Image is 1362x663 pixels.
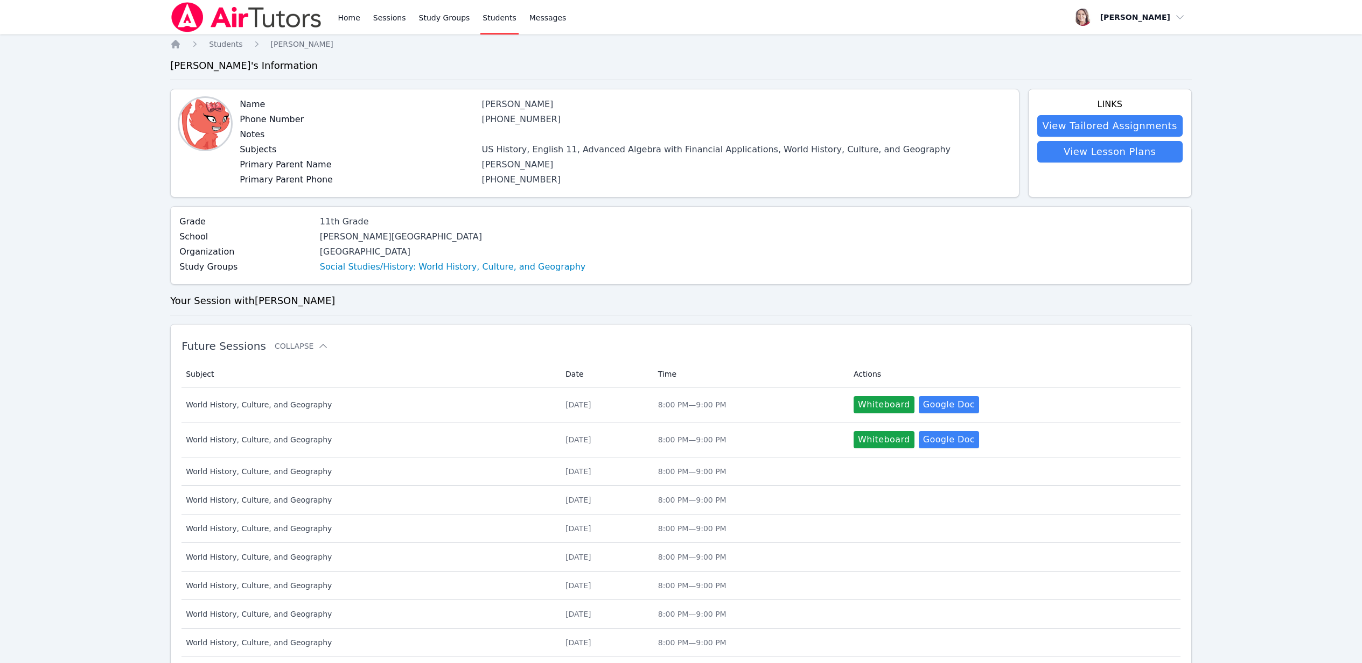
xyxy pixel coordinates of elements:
div: [DATE] [565,399,645,410]
div: [PERSON_NAME] [481,158,951,171]
a: Google Doc [919,396,979,413]
tr: World History, Culture, and Geography[DATE]8:00 PM—9:00 PMWhiteboardGoogle Doc [181,422,1181,457]
div: [DATE] [565,552,645,562]
a: View Lesson Plans [1037,141,1183,163]
span: 8:00 PM — 9:00 PM [658,435,727,444]
span: 8:00 PM — 9:00 PM [658,581,727,590]
a: [PHONE_NUMBER] [481,174,561,185]
th: Actions [847,361,1181,387]
span: 8:00 PM — 9:00 PM [658,553,727,561]
img: Luis Sanchez [179,98,231,150]
button: Collapse [275,341,329,351]
th: Subject [181,361,559,387]
h3: Your Session with [PERSON_NAME] [170,293,1192,308]
tr: World History, Culture, and Geography[DATE]8:00 PM—9:00 PM [181,514,1181,543]
span: 8:00 PM — 9:00 PM [658,467,727,476]
span: World History, Culture, and Geography [186,495,553,505]
h4: Links [1037,98,1183,111]
div: [DATE] [565,523,645,534]
a: Google Doc [919,431,979,448]
a: [PERSON_NAME] [271,39,333,50]
span: World History, Culture, and Geography [186,609,553,619]
div: [DATE] [565,495,645,505]
tr: World History, Culture, and Geography[DATE]8:00 PM—9:00 PM [181,600,1181,629]
label: Primary Parent Name [240,158,475,171]
a: View Tailored Assignments [1037,115,1183,137]
span: World History, Culture, and Geography [186,399,553,410]
button: Whiteboard [854,431,914,448]
button: Whiteboard [854,396,914,413]
tr: World History, Culture, and Geography[DATE]8:00 PM—9:00 PM [181,543,1181,572]
div: [DATE] [565,466,645,477]
span: World History, Culture, and Geography [186,523,553,534]
span: 8:00 PM — 9:00 PM [658,524,727,533]
div: [GEOGRAPHIC_DATA] [320,245,585,258]
th: Time [652,361,847,387]
div: [DATE] [565,434,645,445]
div: [PERSON_NAME] [481,98,951,111]
label: School [179,230,313,243]
th: Date [559,361,652,387]
label: Notes [240,128,475,141]
label: Grade [179,215,313,228]
tr: World History, Culture, and Geography[DATE]8:00 PM—9:00 PMWhiteboardGoogle Doc [181,387,1181,422]
img: Air Tutors [170,2,323,32]
h3: [PERSON_NAME] 's Information [170,58,1192,73]
div: [DATE] [565,637,645,648]
span: World History, Culture, and Geography [186,466,553,477]
tr: World History, Culture, and Geography[DATE]8:00 PM—9:00 PM [181,572,1181,600]
nav: Breadcrumb [170,39,1192,50]
label: Phone Number [240,113,475,126]
div: US History, English 11, Advanced Algebra with Financial Applications, World History, Culture, and... [481,143,951,156]
a: Social Studies/History: World History, Culture, and Geography [320,260,585,273]
tr: World History, Culture, and Geography[DATE]8:00 PM—9:00 PM [181,486,1181,514]
span: 8:00 PM — 9:00 PM [658,610,727,618]
div: 11th Grade [320,215,585,228]
span: Students [209,40,242,48]
a: Students [209,39,242,50]
div: [DATE] [565,609,645,619]
label: Primary Parent Phone [240,173,475,186]
span: World History, Culture, and Geography [186,552,553,562]
label: Organization [179,245,313,258]
label: Subjects [240,143,475,156]
span: 8:00 PM — 9:00 PM [658,400,727,409]
tr: World History, Culture, and Geography[DATE]8:00 PM—9:00 PM [181,457,1181,486]
span: [PERSON_NAME] [271,40,333,48]
span: 8:00 PM — 9:00 PM [658,638,727,647]
div: [PERSON_NAME][GEOGRAPHIC_DATA] [320,230,585,243]
label: Study Groups [179,260,313,273]
span: World History, Culture, and Geography [186,580,553,591]
tr: World History, Culture, and Geography[DATE]8:00 PM—9:00 PM [181,629,1181,657]
label: Name [240,98,475,111]
span: Messages [529,12,567,23]
span: World History, Culture, and Geography [186,434,553,445]
span: World History, Culture, and Geography [186,637,553,648]
div: [DATE] [565,580,645,591]
span: 8:00 PM — 9:00 PM [658,496,727,504]
span: Future Sessions [181,340,266,352]
a: [PHONE_NUMBER] [481,114,561,124]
